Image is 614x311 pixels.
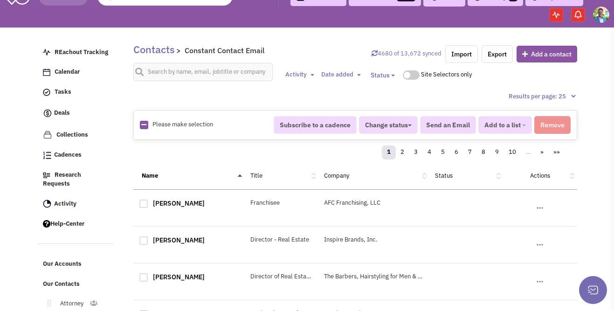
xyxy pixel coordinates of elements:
[43,69,50,76] img: Calendar.png
[133,42,175,56] a: Contacts
[38,146,114,164] a: Cadences
[51,297,89,311] a: Attorney
[153,236,205,244] a: [PERSON_NAME]
[504,145,521,159] a: 10
[43,108,52,119] img: icon-deals.svg
[409,145,423,159] a: 3
[153,273,205,281] a: [PERSON_NAME]
[318,70,364,80] button: Date added
[43,220,50,228] img: help.png
[38,83,114,101] a: Tasks
[43,89,50,96] img: icon-tasks.png
[142,172,158,180] a: Name
[324,172,349,180] a: Company
[55,88,71,96] span: Tasks
[482,45,513,63] a: Export
[365,67,400,83] button: Status
[593,7,609,23] img: Gregory Jones
[140,121,148,129] img: Rectangle.png
[318,272,429,281] div: The Barbers, Hairstyling for Men & Women, Inc.
[176,46,265,55] span: > Constant Contact Email
[283,70,317,80] button: Activity
[54,151,82,159] span: Cadences
[244,272,318,281] div: Director of Real Estate at Regis Corp
[43,300,51,306] img: Move.png
[38,276,114,293] a: Our Contacts
[43,200,51,208] img: Activity.png
[55,48,108,56] span: REachout Tracking
[371,71,390,79] span: Status
[318,235,429,244] div: Inspire Brands, Inc.
[38,166,114,193] a: Research Requests
[517,46,577,62] button: Add a contact
[548,145,565,159] a: »»
[382,145,396,159] a: 1
[445,45,478,63] a: Import
[38,195,114,213] a: Activity
[318,199,429,207] div: AFC Franchising, LLC
[152,120,213,128] span: Please make selection
[43,173,50,178] img: Research.png
[38,215,114,233] a: Help-Center
[133,63,273,81] input: Search by name, email, jobtitle or company
[38,256,114,273] a: Our Accounts
[244,199,318,207] div: Franchisee
[38,63,114,81] a: Calendar
[43,280,80,288] span: Our Contacts
[535,145,549,159] a: »
[153,199,205,207] a: [PERSON_NAME]
[530,172,550,180] a: Actions
[395,145,409,159] a: 2
[321,70,353,78] span: Date added
[250,172,262,180] a: Title
[285,70,307,78] span: Activity
[244,235,318,244] div: Director - Real Estate
[38,44,114,62] a: REachout Tracking
[43,171,81,187] span: Research Requests
[43,130,52,139] img: icon-collection-lavender.png
[436,145,450,159] a: 5
[435,172,453,180] a: Status
[421,70,476,79] div: Site Selectors only
[521,145,536,159] a: …
[422,145,436,159] a: 4
[463,145,477,159] a: 7
[38,126,114,144] a: Collections
[490,145,504,159] a: 9
[55,68,80,76] span: Calendar
[56,131,88,138] span: Collections
[54,200,76,207] span: Activity
[43,260,82,268] span: Our Accounts
[43,152,51,159] img: Cadences_logo.png
[449,145,463,159] a: 6
[38,104,114,124] a: Deals
[476,145,490,159] a: 8
[534,116,571,134] button: Remove
[274,116,357,134] button: Subscribe to a cadence
[372,49,442,57] a: Sync contacts with Retailsphere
